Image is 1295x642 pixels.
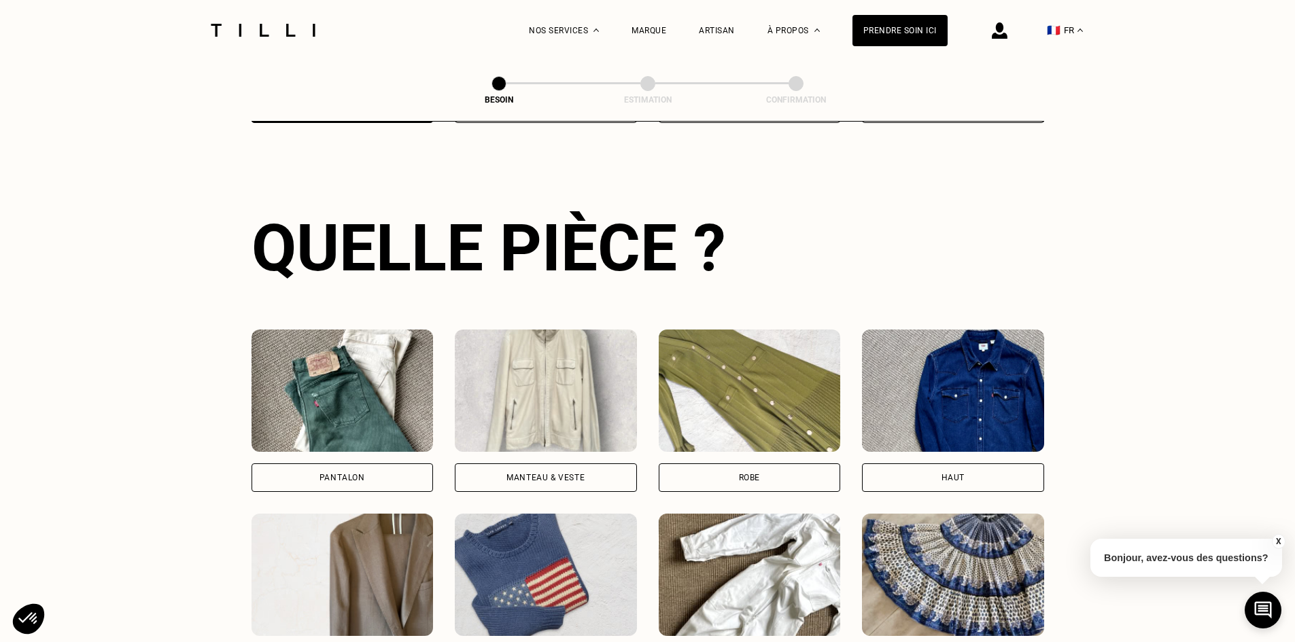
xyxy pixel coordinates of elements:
[659,514,841,636] img: Tilli retouche votre Combinaison
[455,514,637,636] img: Tilli retouche votre Pull & gilet
[580,95,716,105] div: Estimation
[506,474,585,482] div: Manteau & Veste
[728,95,864,105] div: Confirmation
[1077,29,1083,32] img: menu déroulant
[252,210,1044,286] div: Quelle pièce ?
[632,26,666,35] a: Marque
[852,15,948,46] a: Prendre soin ici
[862,514,1044,636] img: Tilli retouche votre Jupe
[206,24,320,37] img: Logo du service de couturière Tilli
[1047,24,1060,37] span: 🇫🇷
[659,329,841,452] img: Tilli retouche votre Robe
[431,95,567,105] div: Besoin
[252,514,434,636] img: Tilli retouche votre Tailleur
[1271,534,1285,549] button: X
[252,329,434,452] img: Tilli retouche votre Pantalon
[942,474,965,482] div: Haut
[320,474,365,482] div: Pantalon
[593,29,599,32] img: Menu déroulant
[455,329,637,452] img: Tilli retouche votre Manteau & Veste
[699,26,735,35] a: Artisan
[739,474,760,482] div: Robe
[1090,539,1282,577] p: Bonjour, avez-vous des questions?
[992,22,1007,39] img: icône connexion
[862,329,1044,452] img: Tilli retouche votre Haut
[814,29,820,32] img: Menu déroulant à propos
